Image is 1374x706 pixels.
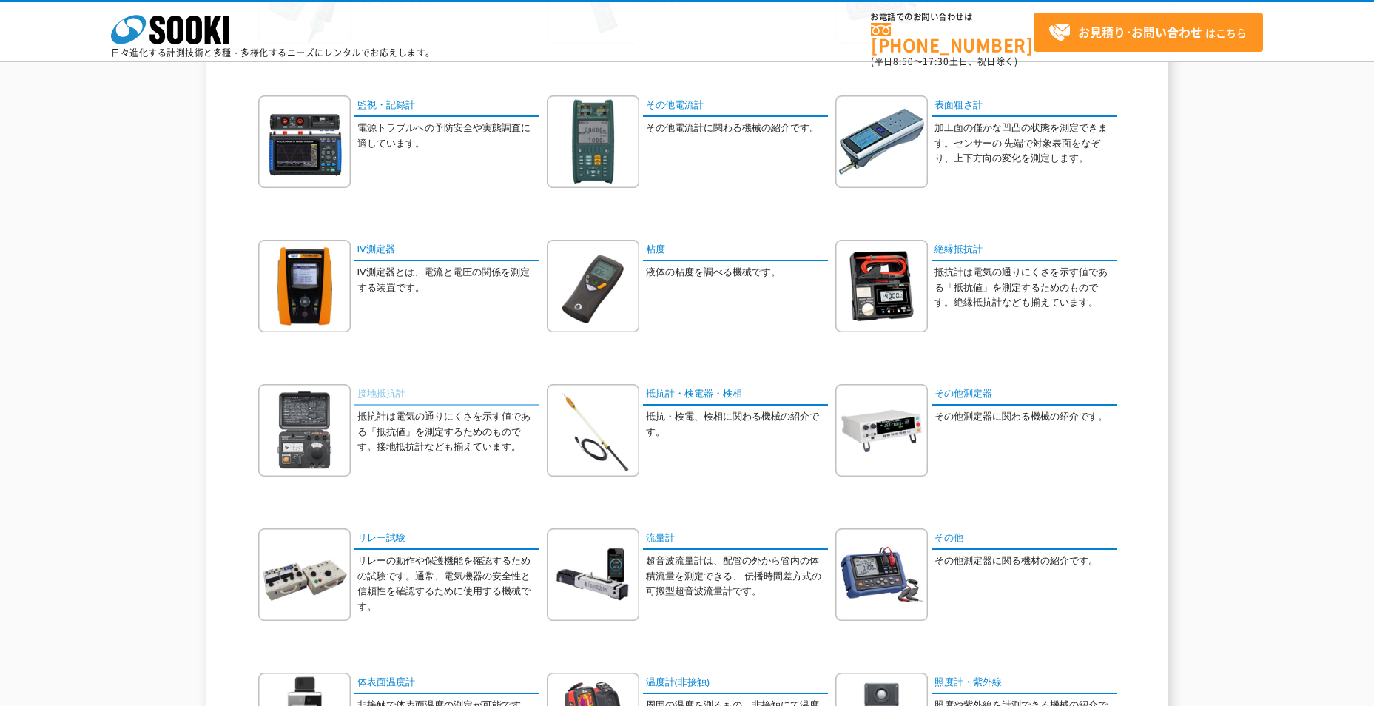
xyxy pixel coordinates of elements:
[258,528,351,621] img: リレー試験
[646,554,828,599] p: 超音波流量計は、配管の外から管内の体積流量を測定できる、 伝播時間差方式の可搬型超音波流量計です。
[893,55,914,68] span: 8:50
[258,95,351,188] img: 監視・記録計
[354,673,539,694] a: 体表面温度計
[871,23,1034,53] a: [PHONE_NUMBER]
[934,265,1117,311] p: 抵抗計は電気の通りにくさを示す値である「抵抗値」を測定するためのものです。絶縁抵抗計なども揃えています。
[111,48,435,57] p: 日々進化する計測技術と多種・多様化するニーズにレンタルでお応えします。
[354,95,539,117] a: 監視・記録計
[354,384,539,406] a: 接地抵抗計
[643,384,828,406] a: 抵抗計・検電器・検相
[1078,23,1202,41] strong: お見積り･お問い合わせ
[547,95,639,188] img: その他電流計
[643,528,828,550] a: 流量計
[643,95,828,117] a: その他電流計
[932,384,1117,406] a: その他測定器
[871,55,1017,68] span: (平日 ～ 土日、祝日除く)
[835,95,928,188] img: 表面粗さ計
[357,121,539,152] p: 電源トラブルへの予防安全や実態調査に適しています。
[646,121,828,136] p: その他電流計に関わる機械の紹介です。
[1034,13,1263,52] a: お見積り･お問い合わせはこちら
[1048,21,1247,44] span: はこちら
[646,409,828,440] p: 抵抗・検電、検相に関わる機械の紹介です。
[258,384,351,477] img: 接地抵抗計
[934,554,1117,569] p: その他測定器に関る機材の紹介です。
[547,384,639,477] img: 抵抗計・検電器・検相
[835,528,928,621] img: その他
[357,265,539,296] p: IV測定器とは、電流と電圧の関係を測定する装置です。
[923,55,949,68] span: 17:30
[357,554,539,615] p: リレーの動作や保護機能を確認するための試験です。通常、電気機器の安全性と信頼性を確認するために使用する機械です。
[547,240,639,332] img: 粘度
[871,13,1034,21] span: お電話でのお問い合わせは
[835,384,928,477] img: その他測定器
[932,673,1117,694] a: 照度計・紫外線
[643,673,828,694] a: 温度計(非接触)
[547,528,639,621] img: 流量計
[934,409,1117,425] p: その他測定器に関わる機械の紹介です。
[354,240,539,261] a: IV測定器
[932,95,1117,117] a: 表面粗さ計
[354,528,539,550] a: リレー試験
[932,528,1117,550] a: その他
[646,265,828,280] p: 液体の粘度を調べる機械です。
[258,240,351,332] img: IV測定器
[357,409,539,455] p: 抵抗計は電気の通りにくさを示す値である「抵抗値」を測定するためのものです。接地抵抗計なども揃えています。
[932,240,1117,261] a: 絶縁抵抗計
[643,240,828,261] a: 粘度
[934,121,1117,167] p: 加工面の僅かな凹凸の状態を測定できます。センサーの 先端で対象表面をなぞり、上下方向の変化を測定します。
[835,240,928,332] img: 絶縁抵抗計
